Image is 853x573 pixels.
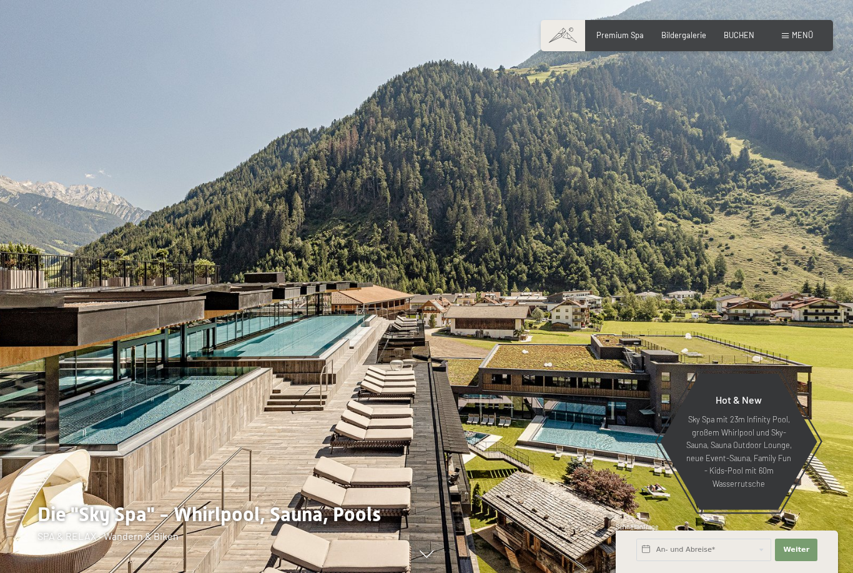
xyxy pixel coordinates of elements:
a: Hot & New Sky Spa mit 23m Infinity Pool, großem Whirlpool und Sky-Sauna, Sauna Outdoor Lounge, ne... [659,373,818,511]
span: Weiter [783,545,809,555]
span: Hot & New [716,394,762,406]
span: Menü [792,30,813,40]
a: BUCHEN [724,30,754,40]
p: Sky Spa mit 23m Infinity Pool, großem Whirlpool und Sky-Sauna, Sauna Outdoor Lounge, neue Event-S... [684,413,793,490]
span: Schnellanfrage [616,523,659,531]
a: Premium Spa [596,30,644,40]
button: Weiter [775,539,817,561]
a: Bildergalerie [661,30,706,40]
